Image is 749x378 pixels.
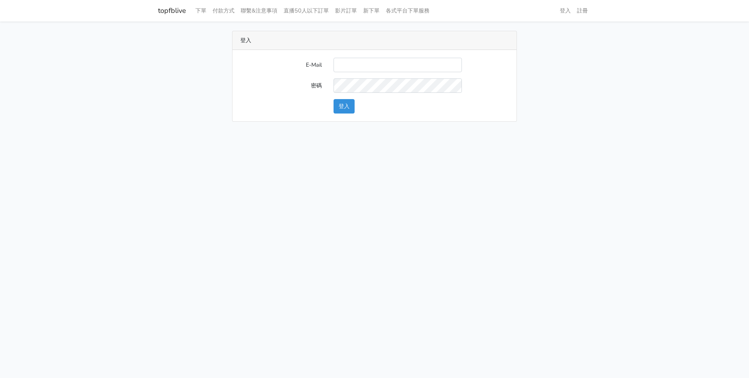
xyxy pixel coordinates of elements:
div: 登入 [233,31,516,50]
button: 登入 [334,99,355,114]
a: topfblive [158,3,186,18]
label: 密碼 [234,78,328,93]
a: 各式平台下單服務 [383,3,433,18]
a: 新下單 [360,3,383,18]
label: E-Mail [234,58,328,72]
a: 影片訂單 [332,3,360,18]
a: 聯繫&注意事項 [238,3,280,18]
a: 下單 [192,3,209,18]
a: 直播50人以下訂單 [280,3,332,18]
a: 登入 [557,3,574,18]
a: 註冊 [574,3,591,18]
a: 付款方式 [209,3,238,18]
